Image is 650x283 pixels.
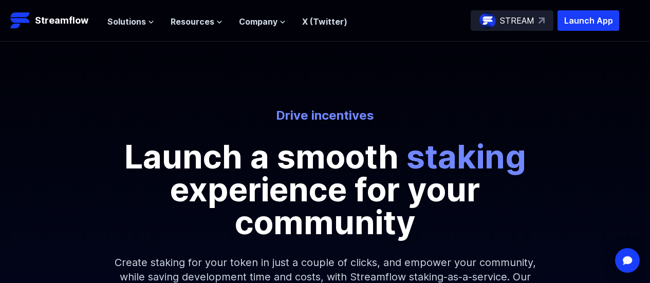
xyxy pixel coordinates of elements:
p: Launch a smooth experience for your community [94,140,556,239]
span: Solutions [107,15,146,28]
button: Company [239,15,286,28]
div: Open Intercom Messenger [615,248,640,273]
p: Streamflow [35,13,88,28]
button: Launch App [558,10,619,31]
button: Resources [171,15,222,28]
img: streamflow-logo-circle.png [479,12,496,29]
p: STREAM [500,14,534,27]
img: Streamflow Logo [10,10,31,31]
p: Drive incentives [41,107,610,124]
span: Resources [171,15,214,28]
a: STREAM [471,10,553,31]
span: staking [406,137,526,176]
img: top-right-arrow.svg [538,17,545,24]
a: X (Twitter) [302,16,347,27]
a: Streamflow [10,10,97,31]
span: Company [239,15,277,28]
button: Solutions [107,15,154,28]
